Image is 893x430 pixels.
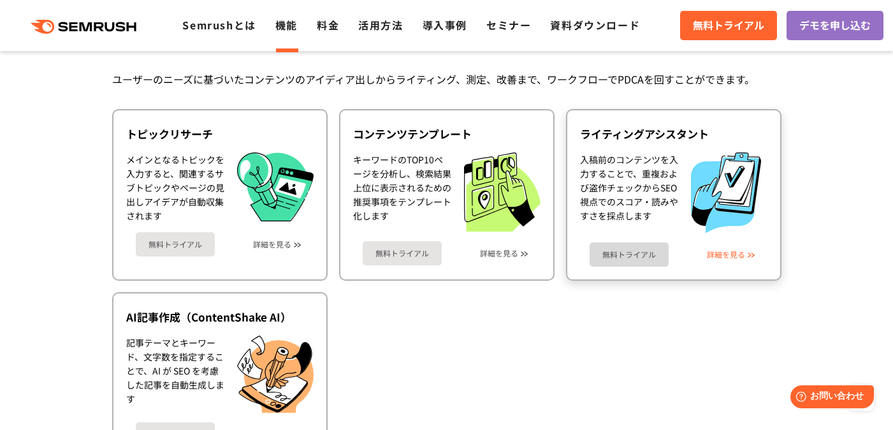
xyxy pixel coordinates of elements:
[680,11,777,40] a: 無料トライアル
[136,232,215,256] a: 無料トライアル
[691,152,761,233] img: ライティングアシスタント
[707,250,745,259] a: 詳細を見る
[580,126,767,142] div: ライティングアシスタント
[780,380,879,416] iframe: Help widget launcher
[126,309,314,325] div: AI記事作成（ContentShake AI）
[126,126,314,142] div: トピックリサーチ
[253,240,291,249] a: 詳細を見る
[353,126,541,142] div: コンテンツテンプレート
[126,336,224,413] div: 記事テーマとキーワード、文字数を指定することで、AI が SEO を考慮した記事を自動生成します
[550,17,640,33] a: 資料ダウンロード
[237,336,314,413] img: AI記事作成（ContentShake AI）
[317,17,339,33] a: 料金
[480,249,518,258] a: 詳細を見る
[126,152,224,223] div: メインとなるトピックを入力すると、関連するサブトピックやページの見出しアイデアが自動収集されます
[799,17,871,34] span: デモを申し込む
[363,241,442,265] a: 無料トライアル
[358,17,403,33] a: 活用方法
[423,17,467,33] a: 導入事例
[112,70,781,89] div: ユーザーのニーズに基づいたコンテンツのアイディア出しからライティング、測定、改善まで、ワークフローでPDCAを回すことができます。
[580,152,678,233] div: 入稿前のコンテンツを入力することで、重複および盗作チェックからSEO視点でのスコア・読みやすさを採点します
[486,17,531,33] a: セミナー
[237,152,314,221] img: トピックリサーチ
[464,152,541,232] img: コンテンツテンプレート
[693,17,764,34] span: 無料トライアル
[353,152,451,232] div: キーワードのTOP10ページを分析し、検索結果上位に表示されるための推奨事項をテンプレート化します
[787,11,883,40] a: デモを申し込む
[275,17,298,33] a: 機能
[182,17,256,33] a: Semrushとは
[590,242,669,267] a: 無料トライアル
